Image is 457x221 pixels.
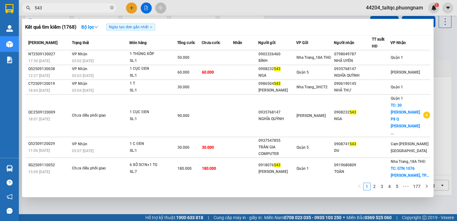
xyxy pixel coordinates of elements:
[371,183,378,190] a: 2
[425,184,428,188] span: right
[334,72,372,79] div: NGHĨA QUỲNH
[334,116,372,122] div: NGA
[401,183,411,190] span: •••
[130,147,177,154] div: SL: 1
[177,85,189,89] span: 30.000
[296,166,308,171] span: Quận 1
[25,24,76,30] h3: Kết quả tìm kiếm ( 1768 )
[258,51,296,58] div: 0902326460
[6,41,13,47] img: warehouse-icon
[130,109,177,116] div: 1 CỤC ĐEN
[7,180,13,185] span: question-circle
[72,165,119,172] div: Chưa điều phối giao
[411,183,422,190] a: 177
[130,72,177,79] div: SL: 1
[258,144,296,157] div: TRẦN GIA COMPUTER
[296,85,327,89] span: Nha Trang_3HCT2
[334,51,372,58] div: 0798049787
[394,183,400,190] a: 5
[130,51,177,58] div: 1 THÙNG XỐP
[7,194,13,200] span: notification
[296,55,331,60] span: Nha Trang_18A THĐ
[274,67,280,71] span: 543
[378,183,386,190] li: 3
[233,41,242,45] span: Nhãn
[177,113,189,118] span: 90.000
[423,183,430,190] button: right
[72,142,87,146] span: VP Nhận
[296,145,308,150] span: Quận 5
[202,145,214,150] span: 30.000
[28,80,70,87] div: CT2509120019
[72,149,94,153] span: 05:07 [DATE]
[386,183,393,190] a: 4
[177,70,189,75] span: 60.000
[372,37,384,48] span: TT xuất HĐ
[371,183,378,190] li: 2
[6,57,13,63] img: solution-icon
[28,51,70,58] div: NT2509130027
[334,162,372,169] div: 0919680809
[72,112,119,119] div: Chưa điều phối giao
[334,41,354,45] span: Người nhận
[28,109,70,116] div: QC2509120009
[130,116,177,123] div: SL: 1
[363,183,371,190] li: 1
[258,87,296,94] div: [PERSON_NAME]
[390,159,425,164] span: Nha Trang_18A THĐ
[94,25,98,29] span: down
[28,74,50,78] span: 12:27 [DATE]
[6,25,13,32] img: warehouse-icon
[258,116,296,122] div: NGHĨA QUỲNH
[72,81,87,86] span: VP Nhận
[334,147,372,154] div: DU
[28,59,50,63] span: 17:30 [DATE]
[334,87,372,94] div: NHÃ THƯ
[76,22,103,32] button: Bộ lọcdown
[28,162,70,169] div: SG2509110052
[334,80,372,87] div: 0906190145
[390,55,403,60] span: Quận 1
[334,141,372,147] div: 0908741
[350,110,356,114] span: 543
[258,41,275,45] span: Người gửi
[258,169,296,175] div: [PERSON_NAME]
[81,25,98,30] strong: Bộ lọc
[258,72,296,79] div: NGA
[35,4,109,11] input: Tìm tên, số ĐT hoặc mã đơn
[28,88,50,93] span: 18:04 [DATE]
[72,74,94,78] span: 05:03 [DATE]
[390,142,428,153] span: Cam [PERSON_NAME][GEOGRAPHIC_DATA]
[386,183,393,190] li: 4
[334,169,372,175] div: TOÀN
[110,6,114,9] span: close-circle
[258,66,296,72] div: 0908232
[393,183,401,190] li: 5
[356,183,363,190] button: left
[72,59,94,63] span: 05:02 [DATE]
[72,88,94,93] span: 05:04 [DATE]
[28,117,50,121] span: 18:01 [DATE]
[130,162,177,169] div: 6 XÔ SƠN+1 TG
[334,58,372,64] div: NHÃ UYÊN
[28,66,70,72] div: Q52509130038
[129,41,147,45] span: Món hàng
[356,183,363,190] li: Previous Page
[258,80,296,87] div: 0986504
[390,96,403,101] span: Quận 1
[72,67,87,71] span: VP Nhận
[28,41,57,45] span: [PERSON_NAME]
[150,25,153,29] span: close
[110,5,114,11] span: close-circle
[177,145,189,150] span: 30.000
[106,24,155,30] span: Ngày tạo đơn gần nhất
[296,70,308,75] span: Quận 5
[177,41,195,45] span: Tổng cước
[296,113,325,118] span: [PERSON_NAME]
[130,80,177,87] div: 1 T
[357,184,361,188] span: left
[26,6,30,10] span: search
[334,109,372,116] div: 0908232
[390,70,420,75] span: [PERSON_NAME]
[378,183,385,190] a: 3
